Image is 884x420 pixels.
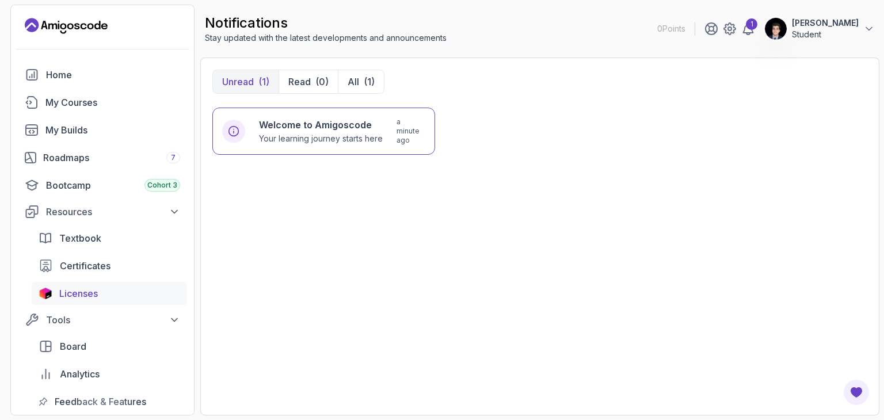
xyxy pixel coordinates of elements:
[59,231,101,245] span: Textbook
[205,14,447,32] h2: notifications
[259,118,383,132] h6: Welcome to Amigoscode
[18,63,187,86] a: home
[258,75,269,89] div: (1)
[765,18,787,40] img: user profile image
[315,75,329,89] div: (0)
[364,75,375,89] div: (1)
[59,287,98,300] span: Licenses
[657,23,685,35] p: 0 Points
[39,288,52,299] img: jetbrains icon
[46,178,180,192] div: Bootcamp
[45,123,180,137] div: My Builds
[147,181,177,190] span: Cohort 3
[222,75,254,89] p: Unread
[46,68,180,82] div: Home
[18,310,187,330] button: Tools
[55,395,146,408] span: Feedback & Features
[32,227,187,250] a: textbook
[60,367,100,381] span: Analytics
[348,75,359,89] p: All
[259,133,383,144] p: Your learning journey starts here
[43,151,180,165] div: Roadmaps
[45,96,180,109] div: My Courses
[213,70,279,93] button: Unread(1)
[18,119,187,142] a: builds
[32,335,187,358] a: board
[32,254,187,277] a: certificates
[746,18,757,30] div: 1
[32,282,187,305] a: licenses
[32,362,187,385] a: analytics
[18,91,187,114] a: courses
[46,205,180,219] div: Resources
[18,174,187,197] a: bootcamp
[60,259,110,273] span: Certificates
[32,390,187,413] a: feedback
[18,146,187,169] a: roadmaps
[171,153,176,162] span: 7
[397,117,425,145] p: a minute ago
[792,17,859,29] p: [PERSON_NAME]
[25,17,108,35] a: Landing page
[764,17,875,40] button: user profile image[PERSON_NAME]Student
[338,70,384,93] button: All(1)
[18,201,187,222] button: Resources
[792,29,859,40] p: Student
[46,313,180,327] div: Tools
[60,339,86,353] span: Board
[288,75,311,89] p: Read
[741,22,755,36] a: 1
[843,379,870,406] button: Open Feedback Button
[279,70,338,93] button: Read(0)
[205,32,447,44] p: Stay updated with the latest developments and announcements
